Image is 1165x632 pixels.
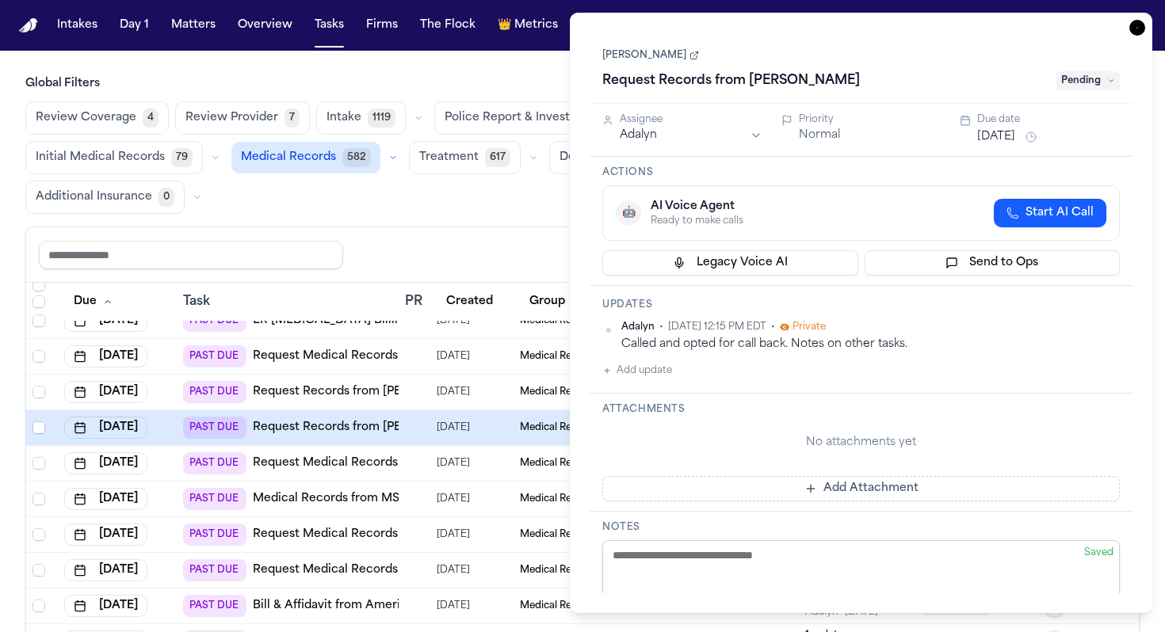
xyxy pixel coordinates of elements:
span: 7/24/2025, 12:38:03 PM [437,345,470,367]
span: 7/25/2025, 2:00:22 PM [437,559,470,581]
span: 582 [342,148,371,167]
a: Request Medical Records [253,348,398,364]
button: [DATE] [64,417,147,439]
h3: Actions [602,166,1120,179]
button: Tasks [308,11,350,40]
h3: Attachments [602,403,1120,416]
div: AI Voice Agent [651,199,743,215]
button: Matters [165,11,222,40]
span: Treatment [419,150,479,166]
a: Request Records from [PERSON_NAME] [253,384,479,400]
span: Select row [32,421,45,434]
button: Overview [231,11,299,40]
button: Medical Records582 [231,142,380,173]
span: Select row [32,564,45,577]
span: Medical Records [241,150,336,166]
span: PAST DUE [183,345,246,367]
span: PAST DUE [183,381,246,403]
span: PAST DUE [183,417,246,439]
span: Medical Records [520,421,594,434]
button: The Flock [414,11,482,40]
span: Select row [32,279,45,291]
button: [DATE] [977,129,1015,145]
h3: Global Filters [25,76,1140,92]
span: Select row [32,600,45,612]
span: 79 [171,148,193,167]
div: No attachments yet [602,435,1120,451]
button: Add update [602,361,672,380]
a: Intakes [51,11,104,40]
span: 8/6/2025, 10:59:14 AM [437,381,470,403]
span: Select row [32,386,45,398]
button: Additional Insurance0 [25,181,185,214]
div: PR [405,292,424,311]
span: PAST DUE [183,523,246,546]
span: PAST DUE [183,595,246,617]
span: PAST DUE [183,488,246,510]
span: 1119 [368,109,395,128]
h1: Request Records from [PERSON_NAME] [596,68,866,93]
a: Medical Records from MSOM [253,491,420,507]
button: Legacy Voice AI [602,250,858,276]
button: Snooze task [1022,128,1041,147]
button: [DATE] [64,381,147,403]
div: Called and opted for call back. Notes on other tasks. [621,337,1120,352]
span: Select row [32,457,45,470]
span: Select row [32,314,45,327]
div: Ready to make calls [651,215,743,227]
span: Medical Records [520,564,594,577]
span: Intake [327,110,361,126]
span: Medical Records [520,528,594,541]
div: Assignee [620,113,762,126]
span: 🤖 [622,205,636,221]
button: Send to Ops [865,250,1121,276]
div: Priority [799,113,942,126]
span: 4 [143,109,159,128]
a: Home [19,18,38,33]
button: [DATE] [64,345,147,367]
button: Add Attachment [602,476,1120,501]
span: Medical Records [520,350,594,363]
button: Normal [799,128,840,143]
span: Select row [32,528,45,541]
span: [DATE] 12:15 PM EDT [668,321,766,333]
span: Pending [1056,71,1120,90]
span: 7 [285,109,300,128]
button: [DATE] [64,559,147,581]
span: PAST DUE [183,559,246,581]
button: Group [520,287,590,316]
span: Demand Letter [560,150,645,166]
div: Due date [977,113,1120,126]
span: • [659,321,663,333]
a: Request Medical Records [253,562,398,578]
div: Task [183,292,392,311]
a: crownMetrics [491,11,564,40]
button: Day 1 [113,11,155,40]
button: Firms [360,11,404,40]
span: Medical Records [520,457,594,470]
span: Private [793,321,826,333]
button: Review Provider7 [175,101,310,135]
a: Request Medical Records [253,455,398,471]
span: PAST DUE [183,452,246,474]
button: Created [437,287,502,316]
a: Request Medical Records [253,527,398,543]
button: [DATE] [64,523,147,546]
a: Bill & Affidavit from American Health Imaging [253,598,510,614]
button: Demand Letter258 [549,141,690,174]
span: Police Report & Investigation [445,110,609,126]
span: 7/14/2025, 1:47:51 PM [437,595,470,617]
button: Police Report & Investigation347 [434,101,653,135]
span: Medical Records [520,600,594,612]
span: Select all [32,295,45,308]
a: Request Records from [PERSON_NAME] [253,420,479,436]
span: Select row [32,493,45,505]
span: Initial Medical Records [36,150,165,166]
button: Intake1119 [316,101,406,135]
span: Additional Insurance [36,189,152,205]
